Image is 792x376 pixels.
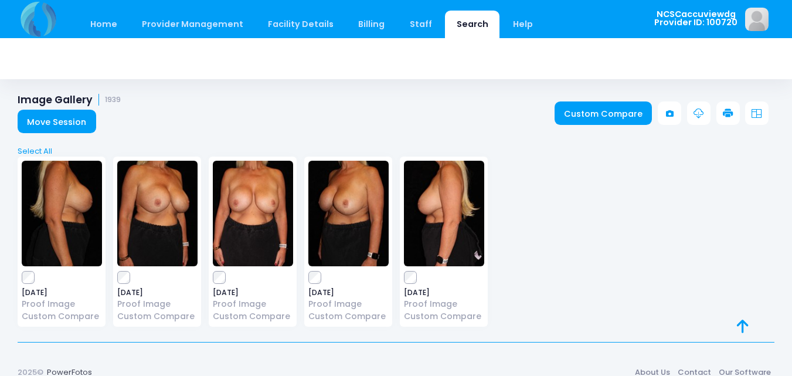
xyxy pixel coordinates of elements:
a: Proof Image [308,298,389,310]
a: Provider Management [130,11,254,38]
img: image [117,161,198,266]
span: [DATE] [22,289,102,296]
a: Facility Details [257,11,345,38]
a: Custom Compare [404,310,484,323]
a: Help [502,11,545,38]
a: Home [79,11,128,38]
a: Move Session [18,110,96,133]
img: image [22,161,102,266]
a: Proof Image [22,298,102,310]
span: NCSCaccuviewdg Provider ID: 100720 [654,10,737,27]
h1: Image Gallery [18,94,121,106]
a: Select All [14,145,779,157]
a: Search [445,11,499,38]
img: image [308,161,389,266]
img: image [745,8,769,31]
span: [DATE] [308,289,389,296]
span: [DATE] [117,289,198,296]
a: Custom Compare [22,310,102,323]
a: Custom Compare [308,310,389,323]
a: Proof Image [117,298,198,310]
a: Proof Image [213,298,293,310]
a: Staff [398,11,443,38]
span: [DATE] [404,289,484,296]
a: Proof Image [404,298,484,310]
small: 1939 [105,96,121,104]
img: image [213,161,293,266]
a: Billing [347,11,396,38]
a: Custom Compare [555,101,652,125]
a: Custom Compare [213,310,293,323]
img: image [404,161,484,266]
a: Custom Compare [117,310,198,323]
span: [DATE] [213,289,293,296]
